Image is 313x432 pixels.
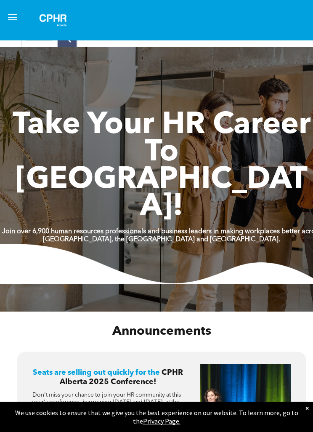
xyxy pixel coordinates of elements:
button: menu [4,9,21,26]
span: Don't miss your chance to join your HR community at this year's conference, happening [DATE] and ... [32,392,181,419]
strong: [GEOGRAPHIC_DATA], the [GEOGRAPHIC_DATA] and [GEOGRAPHIC_DATA]. [43,236,280,243]
span: Announcements [112,325,211,338]
span: CPHR Alberta 2025 Conference! [60,369,183,386]
span: Seats are selling out quickly for the [33,369,160,376]
span: Take Your HR Career [13,110,311,141]
a: Privacy Page. [143,417,180,425]
div: Dismiss notification [305,404,309,412]
span: To [GEOGRAPHIC_DATA]! [16,138,308,223]
img: A white background with a few lines on it [32,7,74,34]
